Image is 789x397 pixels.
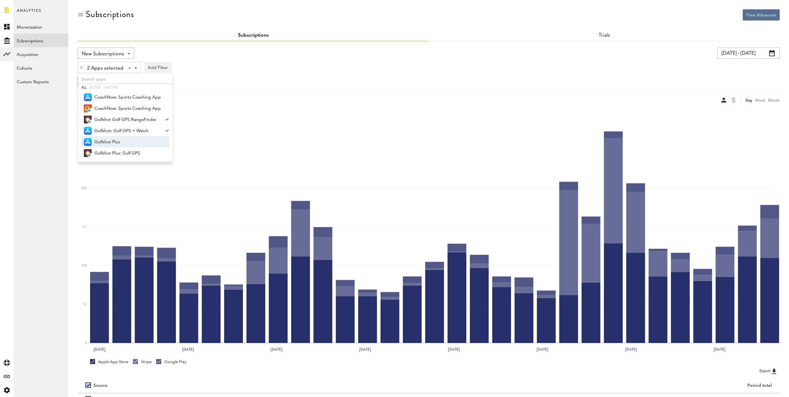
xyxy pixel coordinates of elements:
[182,347,194,352] text: [DATE]
[271,347,283,352] text: [DATE]
[84,104,92,112] img: 2Xbc31OCI-Vjec7zXvAE2OM2ObFaU9b1-f7yXthkulAYejON_ZuzouX1xWJgL0G7oZ0
[83,303,87,306] text: 50
[768,97,780,104] div: Month
[599,33,610,38] a: Trials
[93,347,105,352] text: [DATE]
[78,62,85,73] div: Delete
[81,84,87,91] div: All
[81,103,163,114] a: CoachNow: Sports Coaching App
[770,367,778,375] img: Export
[81,114,163,125] a: Golfshot Golf GPS RangeFinder
[94,148,161,159] span: Golfshot Plus: Golf GPS
[14,34,68,47] a: Subscriptions
[17,7,41,20] span: Analytics
[13,4,35,10] span: Support
[81,226,87,229] text: 150
[359,347,371,352] text: [DATE]
[94,92,161,103] span: CoachNow: Sports Coaching App
[84,127,92,135] img: 21.png
[94,103,161,114] span: CoachNow: Sports Coaching App
[625,347,637,352] text: [DATE]
[81,136,163,147] a: Golfshot Plus
[104,84,118,91] div: Inactive
[82,49,124,59] span: New Subscriptions
[81,187,87,190] text: 200
[758,367,780,375] button: Export
[128,67,131,69] div: Clear
[81,125,163,136] a: Golfshot: Golf GPS + Watch
[436,383,772,388] div: Period total
[94,114,161,125] span: Golfshot Golf GPS RangeFinder
[144,62,171,73] button: Add Filter
[81,91,163,103] a: CoachNow: Sports Coaching App
[133,359,152,365] div: Stripe
[94,126,161,136] span: Golfshot: Golf GPS + Watch
[87,63,123,74] span: 2 Apps selected
[88,108,92,112] img: 17.png
[84,149,92,157] img: qo9Ua-kR-mJh2mDZAFTx63M3e_ysg5da39QDrh9gHco8-Wy0ARAsrZgd-3XanziKTNQl
[93,383,107,388] div: Source
[81,264,87,267] text: 100
[448,347,460,352] text: [DATE]
[14,20,68,34] a: Monetization
[84,138,92,146] img: 21.png
[78,74,172,84] input: Search apps
[90,84,101,91] div: Active
[755,97,765,104] div: Week
[84,116,92,123] img: 9UIL7DXlNAIIFEZzCGWNoqib7oEsivjZRLL_hB0ZyHGU9BuA-VfhrlfGZ8low1eCl7KE
[238,33,269,38] a: Subscriptions
[80,65,83,70] img: trash_awesome_blue.svg
[156,359,186,365] div: Google Play
[14,75,68,88] a: Custom Reports
[84,93,92,101] img: 21.png
[88,153,92,157] img: 17.png
[86,9,134,19] div: Subscriptions
[14,61,68,75] a: Cohorts
[81,147,163,159] a: Golfshot Plus: Golf GPS
[743,9,780,21] button: Free Advances
[536,347,548,352] text: [DATE]
[94,137,161,147] span: Golfshot Plus
[746,97,752,104] div: Day
[714,347,726,352] text: [DATE]
[88,120,92,123] img: 17.png
[85,342,87,345] text: 0
[14,47,68,61] a: Acquisition
[90,359,128,365] div: Apple App Store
